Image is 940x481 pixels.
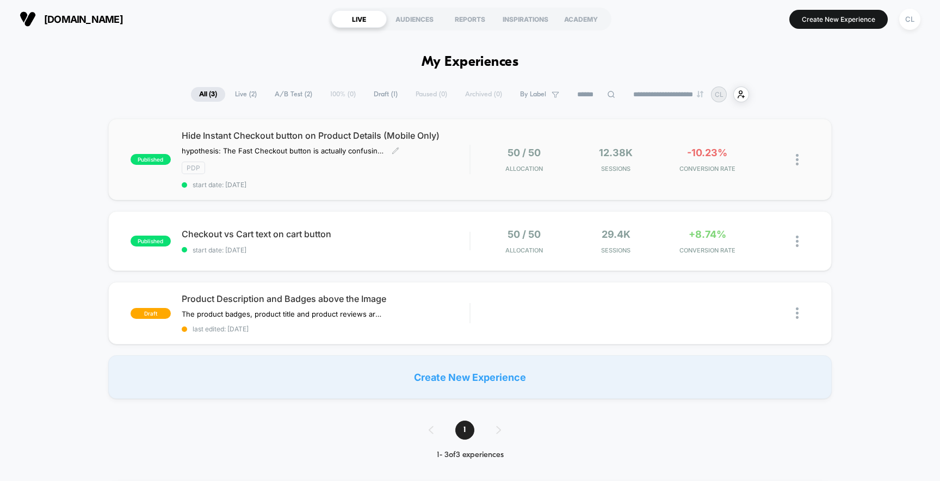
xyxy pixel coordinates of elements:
[182,162,205,174] span: PDP
[899,9,920,30] div: CL
[5,247,23,264] button: Play, NEW DEMO 2025-VEED.mp4
[182,181,470,189] span: start date: [DATE]
[182,293,470,304] span: Product Description and Badges above the Image
[796,307,799,319] img: close
[896,8,924,30] button: CL
[508,229,541,240] span: 50 / 50
[131,308,171,319] span: draft
[182,229,470,239] span: Checkout vs Cart text on cart button
[553,10,609,28] div: ACADEMY
[422,54,519,70] h1: My Experiences
[387,10,442,28] div: AUDIENCES
[573,246,659,254] span: Sessions
[664,246,750,254] span: CONVERSION RATE
[505,246,543,254] span: Allocation
[16,10,126,28] button: [DOMAIN_NAME]
[602,229,630,240] span: 29.4k
[131,236,171,246] span: published
[44,14,123,25] span: [DOMAIN_NAME]
[182,146,384,155] span: hypothesis: The Fast Checkout button is actually confusing people and instead we want the Add To ...
[401,251,434,261] input: Volume
[108,355,832,399] div: Create New Experience
[508,147,541,158] span: 50 / 50
[131,154,171,165] span: published
[418,451,523,460] div: 1 - 3 of 3 experiences
[324,250,349,262] div: Current time
[697,91,703,97] img: end
[664,165,750,172] span: CONVERSION RATE
[498,10,553,28] div: INSPIRATIONS
[796,236,799,247] img: close
[191,87,225,102] span: All ( 3 )
[182,130,470,141] span: Hide Instant Checkout button on Product Details (Mobile Only)
[573,165,659,172] span: Sessions
[796,154,799,165] img: close
[442,10,498,28] div: REPORTS
[715,90,723,98] p: CL
[20,11,36,27] img: Visually logo
[599,147,633,158] span: 12.38k
[455,421,474,440] span: 1
[8,232,473,243] input: Seek
[687,147,727,158] span: -10.23%
[182,246,470,254] span: start date: [DATE]
[520,90,546,98] span: By Label
[331,10,387,28] div: LIVE
[789,10,888,29] button: Create New Experience
[689,229,726,240] span: +8.74%
[182,325,470,333] span: last edited: [DATE]
[227,87,265,102] span: Live ( 2 )
[366,87,406,102] span: Draft ( 1 )
[505,165,543,172] span: Allocation
[227,122,253,148] button: Play, NEW DEMO 2025-VEED.mp4
[351,250,380,262] div: Duration
[182,310,384,318] span: The product badges, product title and product reviews are displayed above the product image
[267,87,320,102] span: A/B Test ( 2 )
